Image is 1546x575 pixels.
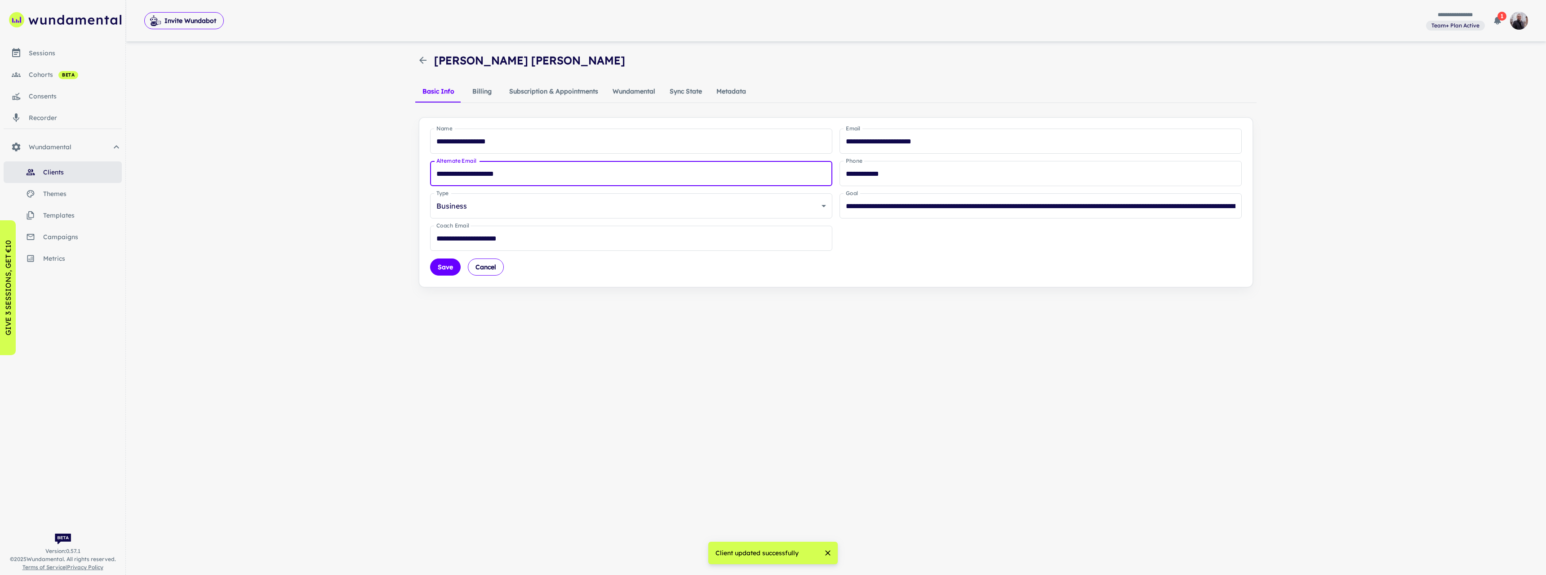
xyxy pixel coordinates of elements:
[43,254,122,263] span: metrics
[436,157,476,165] label: Alternate Email
[1426,21,1485,30] span: View and manage your current plan and billing details.
[709,81,753,103] button: Metadata
[662,81,709,103] button: Sync State
[4,64,122,85] a: cohorts beta
[58,71,78,79] span: beta
[1497,12,1506,21] span: 1
[430,193,832,218] div: Business
[43,167,122,177] span: clients
[4,107,122,129] a: recorder
[715,544,799,562] div: Client updated successfully
[434,52,625,68] h4: [PERSON_NAME] [PERSON_NAME]
[22,563,103,571] span: |
[4,205,122,226] a: templates
[22,564,66,571] a: Terms of Service
[846,125,860,132] label: Email
[605,81,662,103] button: Wundamental
[430,259,461,276] button: Save
[3,240,13,335] p: GIVE 3 SESSIONS, GET €10
[144,12,224,29] button: Invite Wundabot
[436,189,449,197] label: Type
[4,183,122,205] a: themes
[462,81,502,103] button: Billing
[4,136,122,158] div: Wundamental
[43,210,122,220] span: templates
[67,564,103,571] a: Privacy Policy
[1426,20,1485,31] a: View and manage your current plan and billing details.
[415,81,462,103] button: Basic Info
[822,547,834,559] button: close
[43,189,122,199] span: themes
[4,85,122,107] a: consents
[4,248,122,269] a: metrics
[4,42,122,64] a: sessions
[4,226,122,248] a: campaigns
[29,113,122,123] div: recorder
[144,12,224,30] span: Invite Wundabot to record a meeting
[1510,12,1528,30] img: photoURL
[4,161,122,183] a: clients
[29,48,122,58] div: sessions
[846,189,858,197] label: Goal
[502,81,605,103] button: Subscription & Appointments
[436,125,452,132] label: Name
[45,547,80,555] span: Version: 0.57.1
[846,157,862,165] label: Phone
[29,142,111,152] span: Wundamental
[1488,12,1506,30] button: 1
[29,70,122,80] div: cohorts
[10,555,116,563] span: © 2025 Wundamental. All rights reserved.
[43,232,122,242] span: campaigns
[1428,22,1483,30] span: Team+ Plan Active
[468,259,504,276] button: Cancel
[29,91,122,101] div: consents
[415,81,1257,103] div: client detail tabs
[436,222,469,229] label: Coach Email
